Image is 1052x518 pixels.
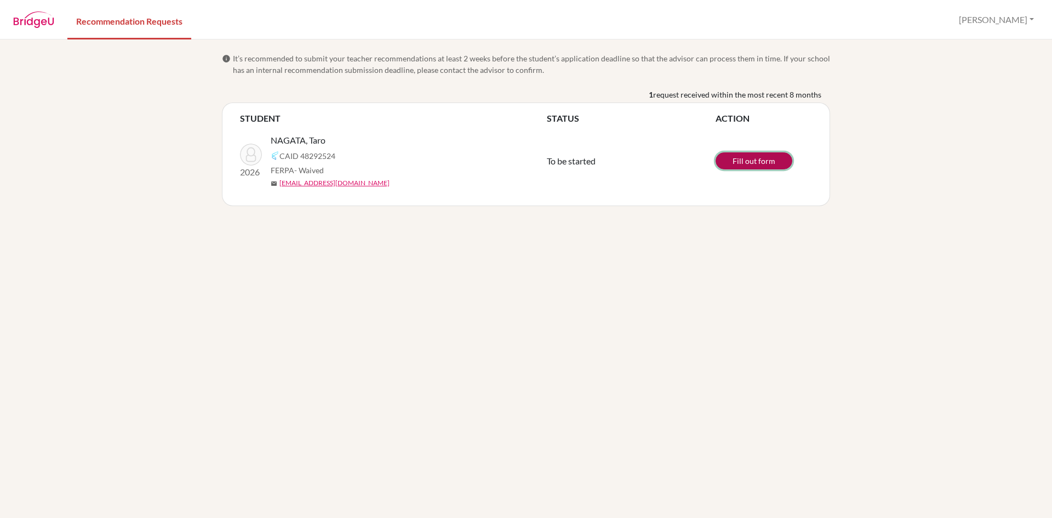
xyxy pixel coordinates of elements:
[13,12,54,28] img: BridgeU logo
[271,151,279,160] img: Common App logo
[279,150,335,162] span: CAID 48292524
[547,112,716,125] th: STATUS
[240,112,547,125] th: STUDENT
[233,53,830,76] span: It’s recommended to submit your teacher recommendations at least 2 weeks before the student’s app...
[954,9,1039,30] button: [PERSON_NAME]
[271,164,324,176] span: FERPA
[222,54,231,63] span: info
[653,89,821,100] span: request received within the most recent 8 months
[716,112,812,125] th: ACTION
[649,89,653,100] b: 1
[294,166,324,175] span: - Waived
[279,178,390,188] a: [EMAIL_ADDRESS][DOMAIN_NAME]
[271,134,325,147] span: NAGATA, Taro
[240,144,262,166] img: NAGATA, Taro
[271,180,277,187] span: mail
[547,156,596,166] span: To be started
[716,152,792,169] a: Fill out form
[67,2,191,39] a: Recommendation Requests
[240,166,262,179] p: 2026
